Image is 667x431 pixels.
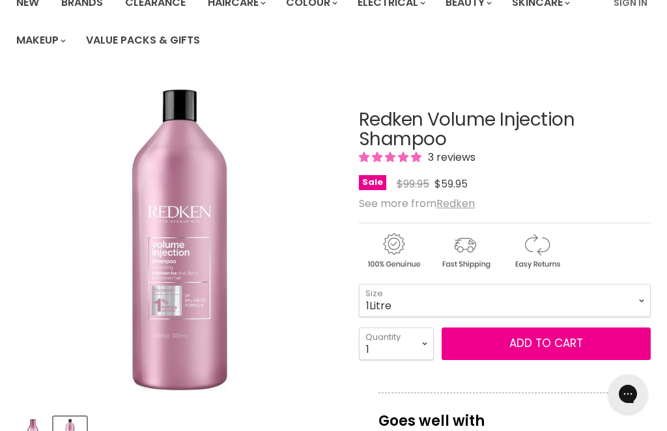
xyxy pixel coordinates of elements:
span: 5.00 stars [359,150,424,165]
img: Redken Volume Injection Shampoo [16,77,343,404]
img: genuine.gif [359,231,428,271]
img: returns.gif [502,231,571,271]
a: Redken [436,196,475,211]
span: Sale [359,175,386,190]
a: Makeup [7,27,74,54]
div: Redken Volume Injection Shampoo image. Click or Scroll to Zoom. [16,77,343,404]
span: $59.95 [434,176,468,191]
iframe: Gorgias live chat messenger [602,370,654,418]
span: See more from [359,196,475,211]
select: Quantity [359,327,434,360]
h1: Redken Volume Injection Shampoo [359,110,651,150]
span: 3 reviews [424,150,475,165]
a: Value Packs & Gifts [76,27,210,54]
img: shipping.gif [431,231,500,271]
span: Add to cart [509,335,583,351]
span: $99.95 [397,176,429,191]
button: Add to cart [442,327,651,360]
